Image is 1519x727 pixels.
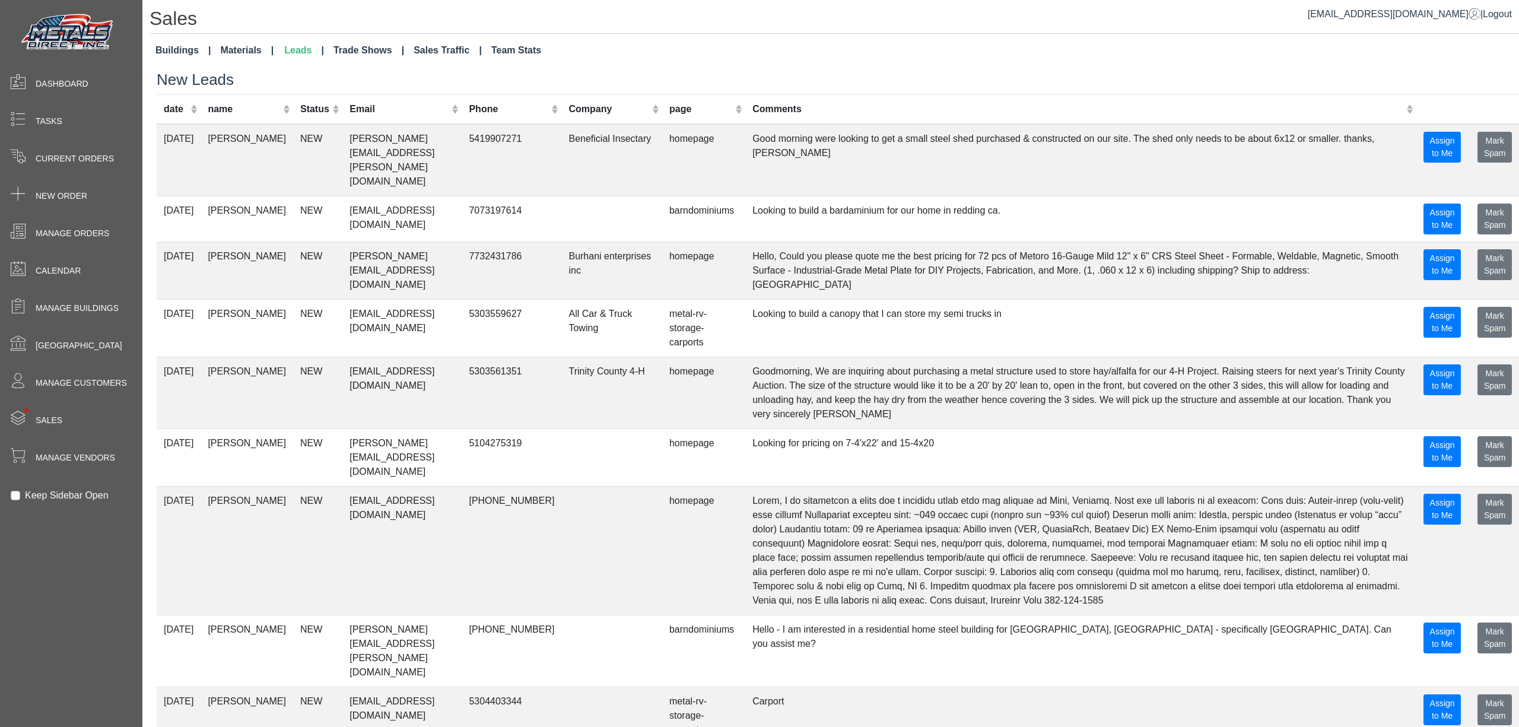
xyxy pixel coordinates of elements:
button: Mark Spam [1477,364,1512,395]
span: [GEOGRAPHIC_DATA] [36,339,122,352]
label: Keep Sidebar Open [25,488,109,503]
td: [PHONE_NUMBER] [462,615,561,687]
span: Sales [36,414,62,427]
td: NEW [293,486,342,615]
td: homepage [662,486,745,615]
td: NEW [293,428,342,486]
button: Assign to Me [1423,249,1461,280]
td: [EMAIL_ADDRESS][DOMAIN_NAME] [342,299,462,357]
td: 7073197614 [462,196,561,242]
td: [PERSON_NAME] [201,357,293,428]
a: [EMAIL_ADDRESS][DOMAIN_NAME] [1308,9,1480,19]
td: [DATE] [157,242,201,299]
td: [DATE] [157,357,201,428]
td: [PERSON_NAME] [201,615,293,687]
td: homepage [662,242,745,299]
span: Mark Spam [1484,699,1506,720]
td: Trinity County 4-H [561,357,662,428]
div: Email [349,102,449,116]
button: Mark Spam [1477,307,1512,338]
td: 5419907271 [462,124,561,196]
td: [PERSON_NAME][EMAIL_ADDRESS][DOMAIN_NAME] [342,428,462,486]
td: [PERSON_NAME][EMAIL_ADDRESS][PERSON_NAME][DOMAIN_NAME] [342,615,462,687]
div: | [1308,7,1512,21]
span: Manage Orders [36,227,109,240]
td: Goodmorning, We are inquiring about purchasing a metal structure used to store hay/alfalfa for ou... [745,357,1416,428]
td: barndominiums [662,196,745,242]
span: Assign to Me [1430,369,1455,391]
span: Mark Spam [1484,253,1506,275]
td: Hello - I am interested in a residential home steel building for [GEOGRAPHIC_DATA], [GEOGRAPHIC_D... [745,615,1416,687]
div: Phone [469,102,548,116]
td: barndominiums [662,615,745,687]
span: Mark Spam [1484,440,1506,462]
span: Mark Spam [1484,627,1506,649]
a: Sales Traffic [409,39,487,62]
span: Assign to Me [1430,699,1455,720]
td: NEW [293,242,342,299]
span: Mark Spam [1484,136,1506,158]
td: [PERSON_NAME] [201,486,293,615]
span: Assign to Me [1430,208,1455,230]
span: Assign to Me [1430,627,1455,649]
button: Mark Spam [1477,132,1512,163]
button: Mark Spam [1477,623,1512,653]
td: 7732431786 [462,242,561,299]
span: Dashboard [36,78,88,90]
td: [DATE] [157,196,201,242]
button: Mark Spam [1477,494,1512,525]
span: Tasks [36,115,62,128]
button: Mark Spam [1477,694,1512,725]
td: Looking to build a canopy that I can store my semi trucks in [745,299,1416,357]
td: [PERSON_NAME] [201,242,293,299]
img: Metals Direct Inc Logo [18,11,119,55]
span: Manage Vendors [36,452,115,464]
td: Looking to build a bardaminium for our home in redding ca. [745,196,1416,242]
span: Assign to Me [1430,136,1455,158]
td: NEW [293,196,342,242]
button: Assign to Me [1423,132,1461,163]
td: homepage [662,124,745,196]
span: Logout [1483,9,1512,19]
button: Assign to Me [1423,204,1461,234]
td: 5104275319 [462,428,561,486]
span: Manage Customers [36,377,127,389]
div: Company [568,102,649,116]
td: Beneficial Insectary [561,124,662,196]
td: [EMAIL_ADDRESS][DOMAIN_NAME] [342,196,462,242]
a: Trade Shows [329,39,409,62]
th: Assign To Current User [1416,94,1470,124]
button: Assign to Me [1423,623,1461,653]
td: [EMAIL_ADDRESS][DOMAIN_NAME] [342,357,462,428]
td: homepage [662,428,745,486]
td: [PERSON_NAME] [201,196,293,242]
td: [PERSON_NAME] [201,428,293,486]
span: • [11,391,42,430]
span: Assign to Me [1430,440,1455,462]
h1: Sales [150,7,1519,34]
td: [PERSON_NAME][EMAIL_ADDRESS][PERSON_NAME][DOMAIN_NAME] [342,124,462,196]
td: Looking for pricing on 7-4'x22' and 15-4x20 [745,428,1416,486]
a: Materials [215,39,278,62]
td: [DATE] [157,486,201,615]
span: Assign to Me [1430,311,1455,333]
td: NEW [293,299,342,357]
div: Status [300,102,329,116]
div: name [208,102,279,116]
td: [PERSON_NAME] [201,124,293,196]
a: Buildings [151,39,215,62]
td: Burhani enterprises inc [561,242,662,299]
td: [DATE] [157,299,201,357]
a: Team Stats [487,39,546,62]
button: Assign to Me [1423,436,1461,467]
span: Mark Spam [1484,208,1506,230]
button: Assign to Me [1423,364,1461,395]
td: homepage [662,357,745,428]
button: Mark Spam [1477,249,1512,280]
div: page [669,102,732,116]
button: Mark Spam [1477,436,1512,467]
button: Assign to Me [1423,307,1461,338]
button: Assign to Me [1423,494,1461,525]
td: NEW [293,124,342,196]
